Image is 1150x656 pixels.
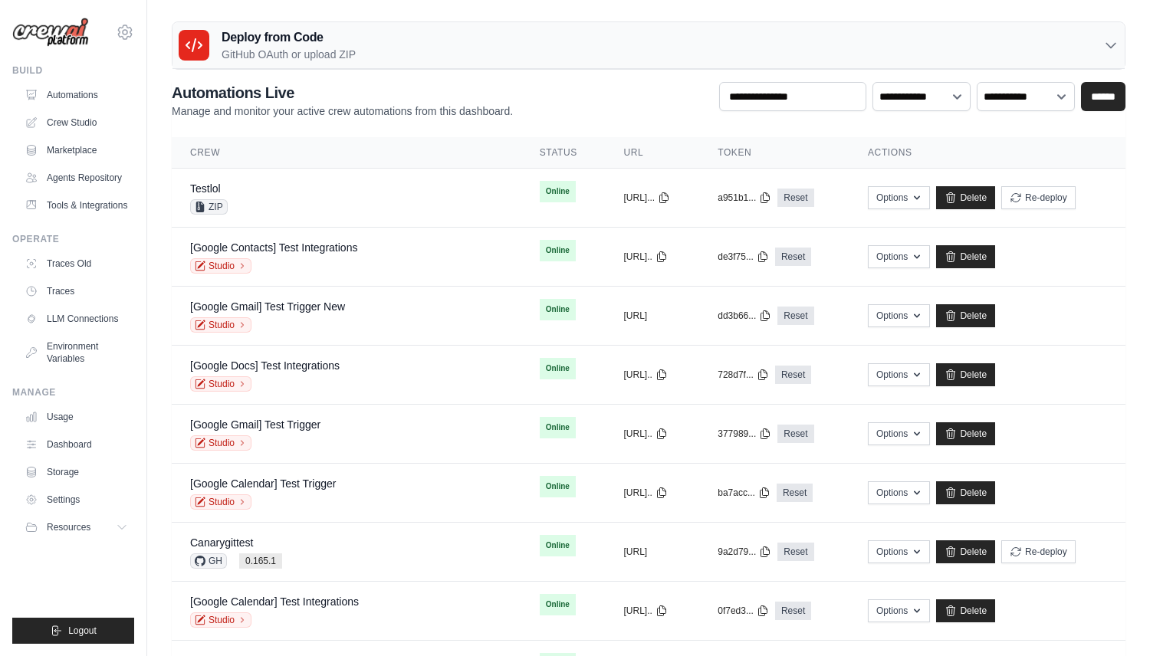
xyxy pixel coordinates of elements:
span: Online [540,535,576,556]
button: Options [868,363,930,386]
a: Automations [18,83,134,107]
h3: Deploy from Code [222,28,356,47]
a: Reset [777,484,813,502]
a: Delete [936,304,995,327]
a: Tools & Integrations [18,193,134,218]
button: a951b1... [718,192,771,204]
button: Options [868,186,930,209]
button: 377989... [718,428,771,440]
a: Usage [18,405,134,429]
img: Logo [12,18,89,48]
button: Options [868,422,930,445]
a: [Google Calendar] Test Trigger [190,477,336,490]
a: Delete [936,186,995,209]
span: GH [190,553,227,569]
button: Re-deploy [1001,186,1076,209]
span: Online [540,299,576,320]
p: Manage and monitor your active crew automations from this dashboard. [172,103,513,119]
th: URL [605,137,699,169]
span: Online [540,417,576,438]
a: [Google Calendar] Test Integrations [190,595,359,608]
a: Dashboard [18,432,134,457]
a: Studio [190,494,251,510]
span: Online [540,358,576,379]
button: Options [868,245,930,268]
span: 0.165.1 [239,553,282,569]
button: Options [868,481,930,504]
a: [Google Docs] Test Integrations [190,359,340,372]
th: Actions [849,137,1125,169]
th: Status [521,137,606,169]
button: Logout [12,618,134,644]
a: Agents Repository [18,166,134,190]
a: Traces Old [18,251,134,276]
a: Testlol [190,182,221,195]
div: Manage [12,386,134,399]
a: Reset [775,602,811,620]
a: Environment Variables [18,334,134,371]
button: dd3b66... [718,310,771,322]
a: Delete [936,599,995,622]
button: 0f7ed3... [718,605,769,617]
a: Reset [777,307,813,325]
h2: Automations Live [172,82,513,103]
a: Reset [775,366,811,384]
span: Logout [68,625,97,637]
button: 9a2d79... [718,546,771,558]
a: Delete [936,245,995,268]
span: Online [540,181,576,202]
a: Canarygittest [190,536,253,549]
a: [Google Gmail] Test Trigger [190,418,320,431]
th: Crew [172,137,521,169]
div: Build [12,64,134,77]
span: ZIP [190,199,228,215]
a: Crew Studio [18,110,134,135]
a: Reset [775,248,811,266]
div: Operate [12,233,134,245]
a: Studio [190,258,251,274]
a: Reset [777,425,813,443]
a: Reset [777,543,813,561]
a: [Google Gmail] Test Trigger New [190,300,345,313]
button: Re-deploy [1001,540,1076,563]
a: Reset [777,189,813,207]
button: 728d7f... [718,369,769,381]
a: [Google Contacts] Test Integrations [190,241,357,254]
a: Studio [190,435,251,451]
a: Delete [936,540,995,563]
button: Options [868,599,930,622]
a: Traces [18,279,134,303]
th: Token [699,137,849,169]
span: Online [540,594,576,615]
span: Resources [47,521,90,533]
span: Online [540,240,576,261]
a: Delete [936,481,995,504]
button: Options [868,540,930,563]
a: Delete [936,422,995,445]
button: Options [868,304,930,327]
a: Delete [936,363,995,386]
a: Studio [190,376,251,392]
a: Settings [18,487,134,512]
span: Online [540,476,576,497]
a: LLM Connections [18,307,134,331]
a: Storage [18,460,134,484]
button: Resources [18,515,134,540]
p: GitHub OAuth or upload ZIP [222,47,356,62]
a: Studio [190,612,251,628]
button: ba7acc... [718,487,770,499]
button: de3f75... [718,251,769,263]
a: Studio [190,317,251,333]
a: Marketplace [18,138,134,162]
